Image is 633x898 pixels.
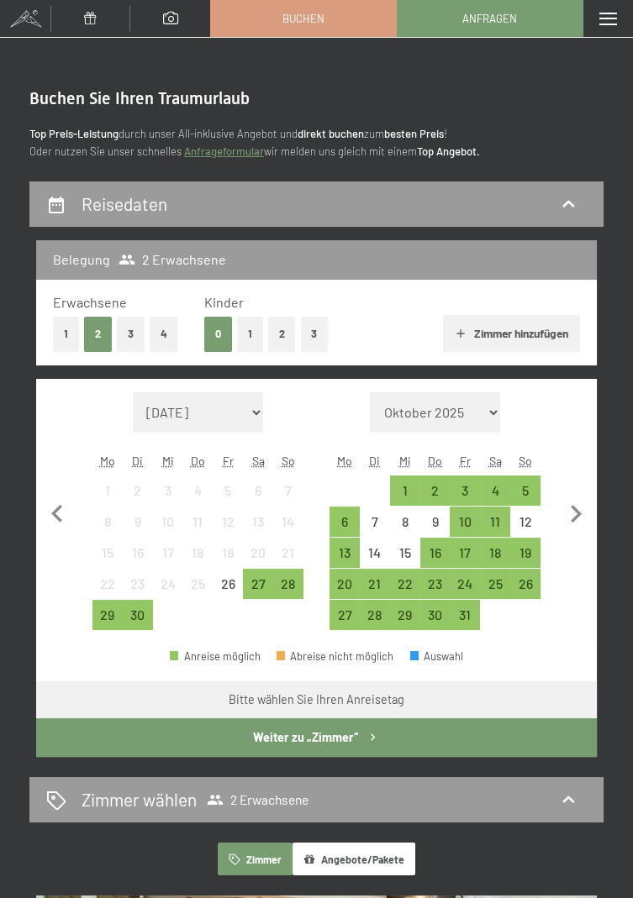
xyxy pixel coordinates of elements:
[185,577,212,604] div: 25
[53,294,127,310] span: Erwachsene
[482,577,509,604] div: 25
[123,538,153,568] div: Anreise nicht möglich
[450,475,480,506] div: Fri Oct 03 2025
[298,127,364,140] strong: direkt buchen
[480,538,510,568] div: Anreise möglich
[482,484,509,511] div: 4
[92,507,123,537] div: Anreise nicht möglich
[183,538,214,568] div: Anreise nicht möglich
[360,600,390,630] div: Anreise möglich
[185,484,212,511] div: 4
[82,787,197,811] h2: Zimmer wählen
[243,507,273,537] div: Anreise nicht möglich
[422,577,449,604] div: 23
[450,569,480,599] div: Anreise möglich
[213,538,243,568] div: Fri Sep 19 2025
[275,546,302,573] div: 21
[155,515,182,542] div: 10
[153,507,183,537] div: Wed Sep 10 2025
[390,507,420,537] div: Wed Oct 08 2025
[360,538,390,568] div: Anreise nicht möglich
[450,538,480,568] div: Fri Oct 17 2025
[183,569,214,599] div: Thu Sep 25 2025
[243,538,273,568] div: Anreise nicht möglich
[273,507,303,537] div: Sun Sep 14 2025
[450,538,480,568] div: Anreise möglich
[301,317,329,351] button: 3
[207,791,309,808] span: 2 Erwachsene
[132,454,143,468] abbr: Dienstag
[330,600,360,630] div: Anreise möglich
[390,538,420,568] div: Wed Oct 15 2025
[124,577,151,604] div: 23
[512,546,539,573] div: 19
[420,600,451,630] div: Thu Oct 30 2025
[510,569,541,599] div: Sun Oct 26 2025
[92,507,123,537] div: Mon Sep 08 2025
[124,515,151,542] div: 9
[450,600,480,630] div: Fri Oct 31 2025
[480,507,510,537] div: Sat Oct 11 2025
[482,546,509,573] div: 18
[451,484,478,511] div: 3
[392,608,419,635] div: 29
[390,569,420,599] div: Anreise möglich
[123,569,153,599] div: Tue Sep 23 2025
[153,475,183,506] div: Wed Sep 03 2025
[451,608,478,635] div: 31
[92,600,123,630] div: Anreise möglich
[282,454,295,468] abbr: Sonntag
[92,538,123,568] div: Anreise nicht möglich
[361,577,388,604] div: 21
[420,538,451,568] div: Thu Oct 16 2025
[510,538,541,568] div: Sun Oct 19 2025
[392,484,419,511] div: 1
[153,507,183,537] div: Anreise nicht möglich
[273,569,303,599] div: Sun Sep 28 2025
[480,569,510,599] div: Sat Oct 25 2025
[392,546,419,573] div: 15
[330,507,360,537] div: Mon Oct 06 2025
[273,475,303,506] div: Sun Sep 07 2025
[360,507,390,537] div: Anreise nicht möglich
[422,515,449,542] div: 9
[213,475,243,506] div: Fri Sep 05 2025
[360,569,390,599] div: Anreise möglich
[94,577,121,604] div: 22
[223,454,234,468] abbr: Freitag
[243,475,273,506] div: Anreise nicht möglich
[204,294,244,310] span: Kinder
[361,515,388,542] div: 7
[245,577,272,604] div: 27
[360,569,390,599] div: Tue Oct 21 2025
[245,484,272,511] div: 6
[124,546,151,573] div: 16
[124,484,151,511] div: 2
[390,507,420,537] div: Anreise nicht möglich
[420,475,451,506] div: Thu Oct 02 2025
[243,569,273,599] div: Anreise möglich
[153,569,183,599] div: Wed Sep 24 2025
[92,475,123,506] div: Anreise nicht möglich
[512,484,539,511] div: 5
[360,538,390,568] div: Tue Oct 14 2025
[390,475,420,506] div: Wed Oct 01 2025
[450,475,480,506] div: Anreise möglich
[183,507,214,537] div: Thu Sep 11 2025
[510,538,541,568] div: Anreise möglich
[390,600,420,630] div: Wed Oct 29 2025
[512,515,539,542] div: 12
[451,546,478,573] div: 17
[510,475,541,506] div: Anreise möglich
[92,569,123,599] div: Anreise nicht möglich
[399,454,411,468] abbr: Mittwoch
[420,507,451,537] div: Anreise nicht möglich
[123,507,153,537] div: Tue Sep 09 2025
[155,484,182,511] div: 3
[218,843,292,875] button: Zimmer
[204,317,232,351] button: 0
[245,546,272,573] div: 20
[213,538,243,568] div: Anreise nicht möglich
[36,718,597,757] button: Weiter zu „Zimmer“
[330,569,360,599] div: Mon Oct 20 2025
